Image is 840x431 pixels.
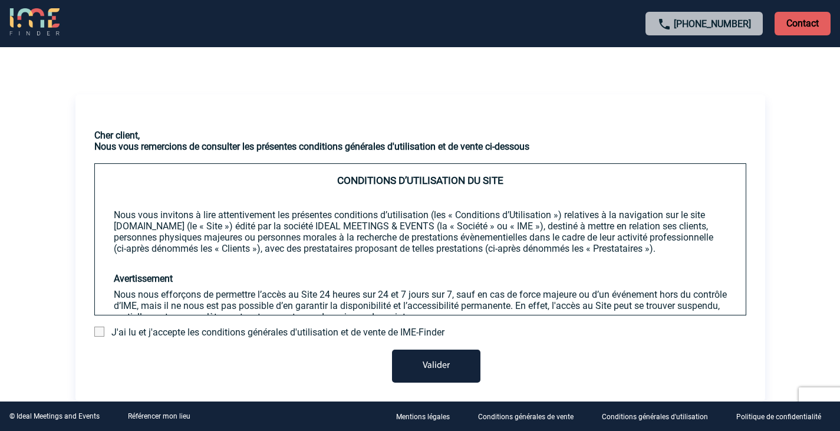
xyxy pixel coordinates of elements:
img: call-24-px.png [657,17,671,31]
p: Politique de confidentialité [736,413,821,422]
div: © Ideal Meetings and Events [9,412,100,420]
p: Nous vous invitons à lire attentivement les présentes conditions d’utilisation (les « Conditions ... [114,209,727,254]
a: Politique de confidentialité [727,411,840,422]
a: Référencer mon lieu [128,412,190,420]
h3: Cher client, Nous vous remercions de consulter les présentes conditions générales d'utilisation e... [94,130,746,152]
a: [PHONE_NUMBER] [674,18,751,29]
button: Valider [392,350,480,383]
p: Conditions générales d'utilisation [602,413,708,422]
p: Conditions générales de vente [478,413,574,422]
span: CONDITIONS D’UTILISATION DU SITE [337,175,503,186]
a: Conditions générales de vente [469,411,592,422]
a: Conditions générales d'utilisation [592,411,727,422]
p: Contact [775,12,831,35]
span: J'ai lu et j'accepte les conditions générales d'utilisation et de vente de IME-Finder [111,327,444,338]
p: Nous nous efforçons de permettre l’accès au Site 24 heures sur 24 et 7 jours sur 7, sauf en cas d... [114,289,727,323]
p: Mentions légales [396,413,450,422]
strong: Avertissement [114,273,173,284]
a: Mentions légales [387,411,469,422]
